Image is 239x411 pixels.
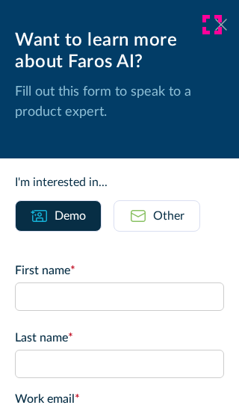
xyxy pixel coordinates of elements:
label: Work email [15,390,224,408]
div: I'm interested in... [15,173,224,191]
p: Fill out this form to speak to a product expert. [15,82,224,123]
label: Last name [15,329,224,347]
label: First name [15,262,224,279]
div: Other [153,207,184,225]
div: Demo [55,207,86,225]
div: Want to learn more about Faros AI? [15,30,224,73]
